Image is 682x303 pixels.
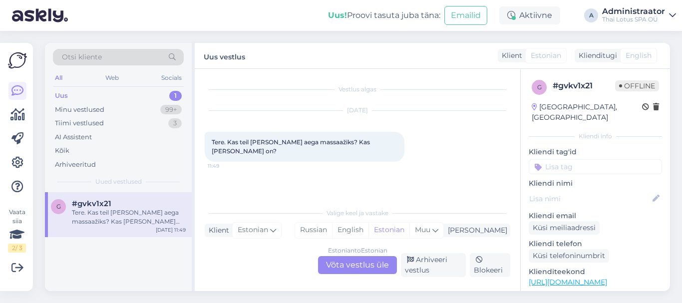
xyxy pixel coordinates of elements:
[205,225,229,236] div: Klient
[529,239,662,249] p: Kliendi telefon
[212,138,371,155] span: Tere. Kas teil [PERSON_NAME] aega massaažiks? Kas [PERSON_NAME] on?
[332,223,368,238] div: English
[602,15,665,23] div: Thai Lotus SPA OÜ
[55,132,92,142] div: AI Assistent
[205,85,510,94] div: Vestlus algas
[168,118,182,128] div: 3
[499,6,560,24] div: Aktiivne
[498,50,522,61] div: Klient
[368,223,409,238] div: Estonian
[156,226,186,234] div: [DATE] 11:49
[328,9,440,21] div: Proovi tasuta juba täna:
[529,132,662,141] div: Kliendi info
[72,208,186,226] div: Tere. Kas teil [PERSON_NAME] aega massaažiks? Kas [PERSON_NAME] on?
[159,71,184,84] div: Socials
[529,221,600,235] div: Küsi meiliaadressi
[401,253,466,277] div: Arhiveeri vestlus
[444,225,507,236] div: [PERSON_NAME]
[537,83,542,91] span: g
[529,211,662,221] p: Kliendi email
[529,249,609,263] div: Küsi telefoninumbrit
[62,52,102,62] span: Otsi kliente
[584,8,598,22] div: A
[531,50,561,61] span: Estonian
[72,199,111,208] span: #gvkv1x21
[415,225,430,234] span: Muu
[532,102,642,123] div: [GEOGRAPHIC_DATA], [GEOGRAPHIC_DATA]
[602,7,676,23] a: AdministraatorThai Lotus SPA OÜ
[103,71,121,84] div: Web
[95,177,142,186] span: Uued vestlused
[205,209,510,218] div: Valige keel ja vastake
[602,7,665,15] div: Administraator
[529,178,662,189] p: Kliendi nimi
[328,246,387,255] div: Estonian to Estonian
[529,147,662,157] p: Kliendi tag'id
[55,105,104,115] div: Minu vestlused
[529,193,651,204] input: Lisa nimi
[529,267,662,277] p: Klienditeekond
[553,80,615,92] div: # gvkv1x21
[529,291,662,300] p: Vaata edasi ...
[238,225,268,236] span: Estonian
[529,278,607,287] a: [URL][DOMAIN_NAME]
[529,159,662,174] input: Lisa tag
[615,80,659,91] span: Offline
[208,162,245,170] span: 11:49
[575,50,617,61] div: Klienditugi
[8,244,26,253] div: 2 / 3
[55,160,96,170] div: Arhiveeritud
[444,6,487,25] button: Emailid
[53,71,64,84] div: All
[55,118,104,128] div: Tiimi vestlused
[160,105,182,115] div: 99+
[626,50,652,61] span: English
[205,106,510,115] div: [DATE]
[55,91,68,101] div: Uus
[55,146,69,156] div: Kõik
[295,223,332,238] div: Russian
[8,51,27,70] img: Askly Logo
[318,256,397,274] div: Võta vestlus üle
[56,203,61,210] span: g
[470,253,510,277] div: Blokeeri
[204,49,245,62] label: Uus vestlus
[169,91,182,101] div: 1
[328,10,347,20] b: Uus!
[8,208,26,253] div: Vaata siia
